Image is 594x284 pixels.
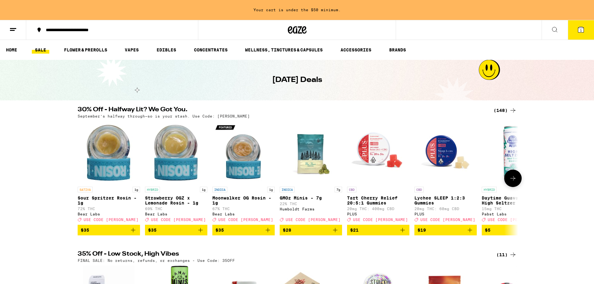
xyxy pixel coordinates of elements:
[494,107,517,114] a: (148)
[212,225,275,235] button: Add to bag
[347,207,409,211] p: 20mg THC: 400mg CBD
[335,187,342,192] p: 7g
[212,207,275,211] p: 67% THC
[482,121,544,184] img: Pabst Labs - Daytime Guava 10:5 High Seltzer
[280,207,342,211] div: Humboldt Farms
[78,225,140,235] button: Add to bag
[414,121,477,184] img: PLUS - Lychee SLEEP 1:2:3 Gummies
[353,218,408,222] span: USE CODE [PERSON_NAME]
[350,228,359,233] span: $21
[414,195,477,205] p: Lychee SLEEP 1:2:3 Gummies
[482,212,544,216] div: Pabst Labs
[242,46,326,54] a: WELLNESS, TINCTURES & CAPSULES
[580,28,582,32] span: 1
[81,228,89,233] span: $35
[485,228,490,233] span: $5
[145,225,207,235] button: Add to bag
[145,121,207,225] a: Open page for Strawberry OGZ x Lemonade Rosin - 1g from Bear Labs
[78,251,486,258] h2: 35% Off - Low Stock, High Vibes
[482,121,544,225] a: Open page for Daytime Guava 10:5 High Seltzer from Pabst Labs
[414,207,477,211] p: 20mg THC: 60mg CBD
[272,75,322,85] h1: [DATE] Deals
[133,187,140,192] p: 1g
[337,46,374,54] a: ACCESSORIES
[347,212,409,216] div: PLUS
[78,195,140,205] p: Sour Spritzer Rosin - 1g
[482,195,544,205] p: Daytime Guava 10:5 High Seltzer
[153,46,179,54] a: EDIBLES
[84,218,138,222] span: USE CODE [PERSON_NAME]
[78,121,140,225] a: Open page for Sour Spritzer Rosin - 1g from Bear Labs
[78,187,93,192] p: SATIVA
[280,187,295,192] p: INDICA
[151,218,206,222] span: USE CODE [PERSON_NAME]
[218,218,273,222] span: USE CODE [PERSON_NAME]
[212,212,275,216] div: Bear Labs
[347,121,409,184] img: PLUS - Tart Cherry Relief 20:5:1 Gummies
[3,46,20,54] a: HOME
[280,121,342,225] a: Open page for GMOz Minis - 7g from Humboldt Farms
[420,218,475,222] span: USE CODE [PERSON_NAME]
[286,218,340,222] span: USE CODE [PERSON_NAME]
[145,195,207,205] p: Strawberry OGZ x Lemonade Rosin - 1g
[78,107,486,114] h2: 30% Off - Halfway Lit? We Got You.
[280,202,342,206] p: 22% THC
[280,195,342,200] p: GMOz Minis - 7g
[280,121,342,184] img: Humboldt Farms - GMOz Minis - 7g
[482,225,544,235] button: Add to bag
[414,187,424,192] p: CBD
[568,20,594,40] button: 1
[212,195,275,205] p: Moonwalker OG Rosin - 1g
[267,187,275,192] p: 1g
[61,46,110,54] a: FLOWER & PREROLLS
[191,46,231,54] a: CONCENTRATES
[148,228,157,233] span: $35
[78,207,140,211] p: 72% THC
[280,225,342,235] button: Add to bag
[347,225,409,235] button: Add to bag
[414,212,477,216] div: PLUS
[78,258,235,262] p: FINAL SALE: No returns, refunds, or exchanges - Use Code: 35OFF
[414,225,477,235] button: Add to bag
[347,121,409,225] a: Open page for Tart Cherry Relief 20:5:1 Gummies from PLUS
[200,187,207,192] p: 1g
[145,121,207,184] img: Bear Labs - Strawberry OGZ x Lemonade Rosin - 1g
[386,46,409,54] a: BRANDS
[145,207,207,211] p: 69% THC
[122,46,142,54] a: VAPES
[482,187,497,192] p: HYBRID
[488,218,543,222] span: USE CODE [PERSON_NAME]
[212,121,275,225] a: Open page for Moonwalker OG Rosin - 1g from Bear Labs
[78,114,250,118] p: September’s halfway through—so is your stash. Use Code: [PERSON_NAME]
[283,228,291,233] span: $28
[347,195,409,205] p: Tart Cherry Relief 20:5:1 Gummies
[212,121,275,184] img: Bear Labs - Moonwalker OG Rosin - 1g
[496,251,517,258] a: (11)
[145,187,160,192] p: HYBRID
[482,207,544,211] p: 15mg THC
[212,187,227,192] p: INDICA
[215,228,224,233] span: $35
[347,187,356,192] p: CBD
[414,121,477,225] a: Open page for Lychee SLEEP 1:2:3 Gummies from PLUS
[78,121,140,184] img: Bear Labs - Sour Spritzer Rosin - 1g
[32,46,49,54] a: SALE
[78,212,140,216] div: Bear Labs
[145,212,207,216] div: Bear Labs
[418,228,426,233] span: $19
